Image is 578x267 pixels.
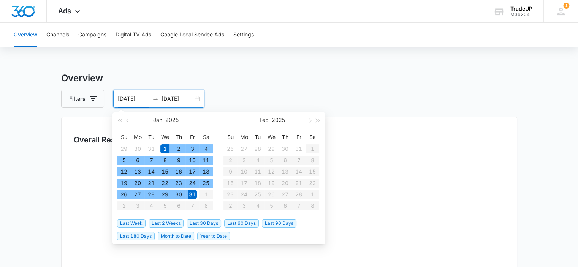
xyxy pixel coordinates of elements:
div: 28 [253,144,262,153]
span: swap-right [152,96,158,102]
div: 4 [201,144,211,153]
div: notifications count [563,3,569,9]
div: 31 [294,144,303,153]
td: 2025-01-03 [185,143,199,155]
div: 3 [188,144,197,153]
td: 2025-01-26 [117,189,131,200]
th: We [158,131,172,143]
div: 23 [174,179,183,188]
div: 21 [147,179,156,188]
td: 2025-01-21 [144,177,158,189]
td: 2025-01-15 [158,166,172,177]
span: Last Week [117,219,146,228]
td: 2025-01-25 [199,177,213,189]
td: 2024-12-30 [131,143,144,155]
td: 2025-01-28 [251,143,264,155]
div: 9 [174,156,183,165]
th: Tu [251,131,264,143]
div: 1 [160,144,169,153]
div: 11 [201,156,211,165]
td: 2025-01-28 [144,189,158,200]
td: 2025-01-07 [144,155,158,166]
td: 2025-01-23 [172,177,185,189]
input: End date [162,95,193,103]
td: 2025-01-19 [117,177,131,189]
div: 5 [119,156,128,165]
td: 2025-01-08 [158,155,172,166]
td: 2025-01-09 [172,155,185,166]
div: 24 [188,179,197,188]
span: to [152,96,158,102]
div: 22 [160,179,169,188]
button: Overview [14,23,37,47]
span: Last 180 Days [117,232,155,240]
div: 29 [119,144,128,153]
th: Mo [131,131,144,143]
td: 2025-01-30 [278,143,292,155]
span: Last 2 Weeks [149,219,184,228]
span: Last 30 Days [187,219,221,228]
button: Jan [153,112,162,128]
div: 18 [201,167,211,176]
th: We [264,131,278,143]
div: account name [510,6,532,12]
button: 2025 [165,112,179,128]
button: Feb [260,112,269,128]
div: 20 [133,179,142,188]
td: 2025-01-11 [199,155,213,166]
button: Digital TV Ads [116,23,151,47]
div: 27 [133,190,142,199]
td: 2025-01-02 [172,143,185,155]
td: 2025-01-27 [131,189,144,200]
th: Tu [144,131,158,143]
span: Last 90 Days [262,219,296,228]
h3: Overall Results [74,134,128,145]
td: 2025-01-27 [237,143,251,155]
td: 2025-01-06 [131,155,144,166]
td: 2025-01-22 [158,177,172,189]
div: 17 [188,167,197,176]
div: 31 [188,190,197,199]
div: 27 [239,144,249,153]
th: Th [278,131,292,143]
div: 16 [174,167,183,176]
div: 8 [160,156,169,165]
div: 7 [147,156,156,165]
th: Fr [185,131,199,143]
td: 2025-01-26 [223,143,237,155]
input: Start date [118,95,149,103]
div: 25 [201,179,211,188]
div: 19 [119,179,128,188]
div: 30 [133,144,142,153]
div: 29 [267,144,276,153]
span: Last 60 Days [224,219,259,228]
button: Channels [46,23,69,47]
td: 2025-01-04 [199,143,213,155]
div: 15 [160,167,169,176]
span: Ads [58,7,71,15]
td: 2025-01-14 [144,166,158,177]
div: 26 [119,190,128,199]
div: 28 [147,190,156,199]
td: 2025-01-01 [158,143,172,155]
div: 2 [174,144,183,153]
div: 6 [133,156,142,165]
td: 2025-01-16 [172,166,185,177]
div: 30 [280,144,290,153]
td: 2025-01-10 [185,155,199,166]
div: 26 [226,144,235,153]
div: 30 [174,190,183,199]
button: Google Local Service Ads [160,23,224,47]
button: Campaigns [78,23,106,47]
div: 10 [188,156,197,165]
th: Fr [292,131,306,143]
div: 14 [147,167,156,176]
div: 29 [160,190,169,199]
td: 2025-01-29 [264,143,278,155]
td: 2025-01-20 [131,177,144,189]
h3: Overview [61,71,517,85]
td: 2025-01-17 [185,166,199,177]
th: Sa [306,131,319,143]
th: Th [172,131,185,143]
td: 2025-01-31 [185,189,199,200]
